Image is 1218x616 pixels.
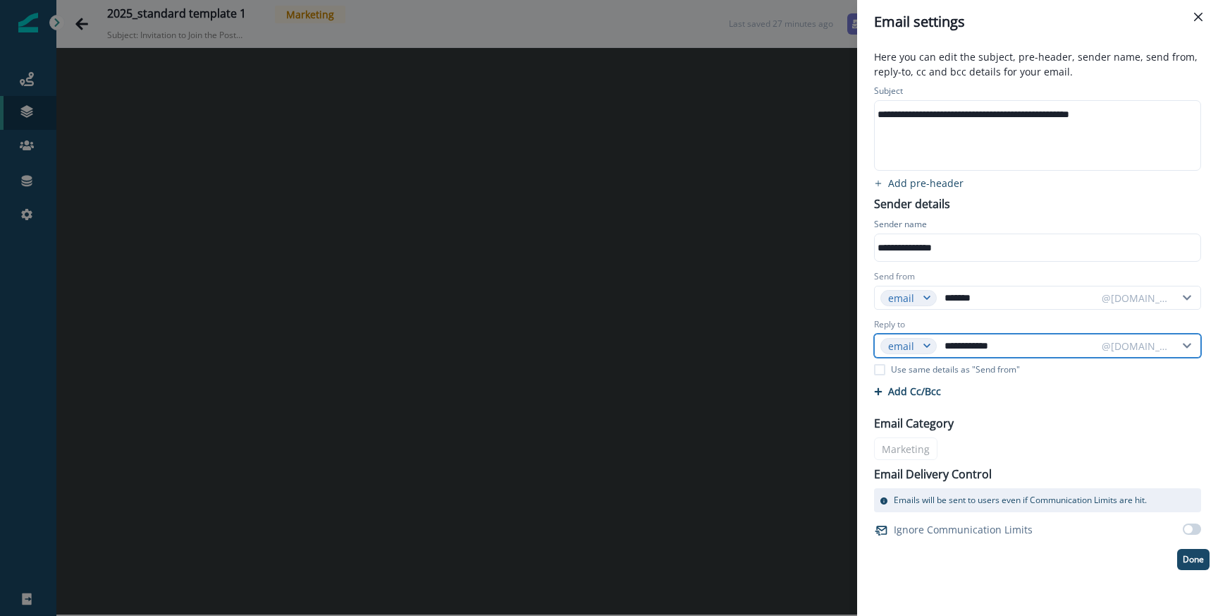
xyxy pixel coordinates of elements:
div: email [888,291,916,306]
label: Send from [874,270,915,283]
p: Subject [874,85,903,100]
button: Done [1177,549,1210,570]
div: @[DOMAIN_NAME] [1102,291,1169,306]
p: Done [1183,555,1204,564]
p: Use same details as "Send from" [891,363,1020,376]
label: Reply to [874,318,905,331]
div: @[DOMAIN_NAME] [1102,339,1169,354]
p: Emails will be sent to users even if Communication Limits are hit. [894,494,1147,507]
p: Email Delivery Control [874,466,992,483]
p: Email Category [874,415,954,432]
p: Here you can edit the subject, pre-header, sender name, send from, reply-to, cc and bcc details f... [866,49,1210,82]
div: Email settings [874,11,1201,32]
button: Close [1187,6,1210,28]
div: email [888,339,916,354]
p: Ignore Communication Limits [894,522,1033,537]
button: add preheader [866,176,972,190]
p: Add pre-header [888,176,964,190]
p: Sender name [874,218,927,234]
button: Add Cc/Bcc [874,385,941,398]
p: Sender details [866,193,959,212]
